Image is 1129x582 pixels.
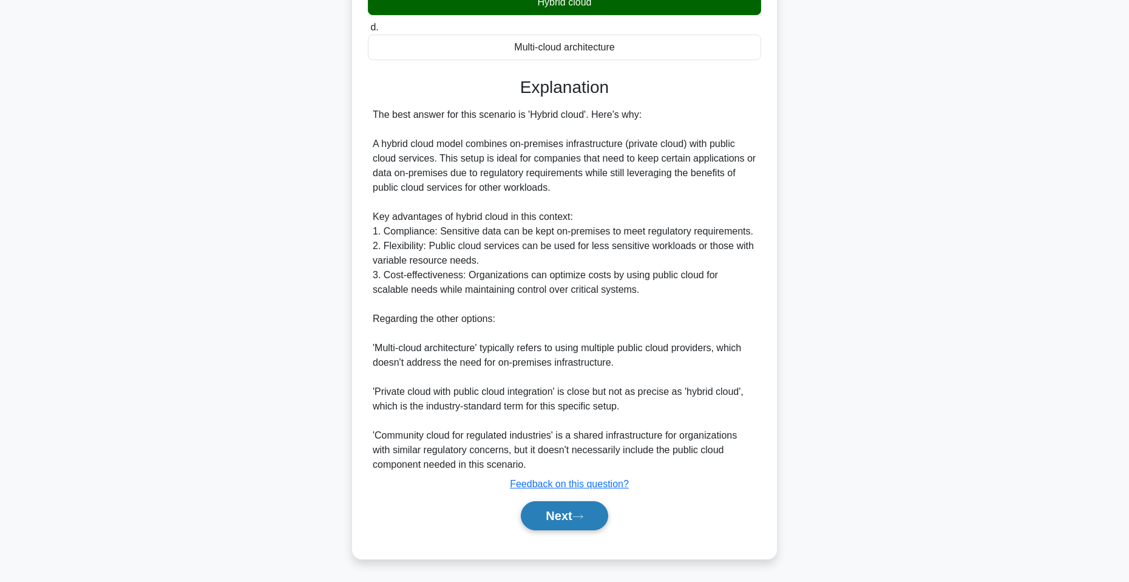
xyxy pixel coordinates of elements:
[370,22,378,32] span: d.
[373,108,756,472] div: The best answer for this scenario is 'Hybrid cloud'. Here's why: A hybrid cloud model combines on...
[510,479,629,489] a: Feedback on this question?
[521,501,608,530] button: Next
[368,35,761,60] div: Multi-cloud architecture
[375,77,754,98] h3: Explanation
